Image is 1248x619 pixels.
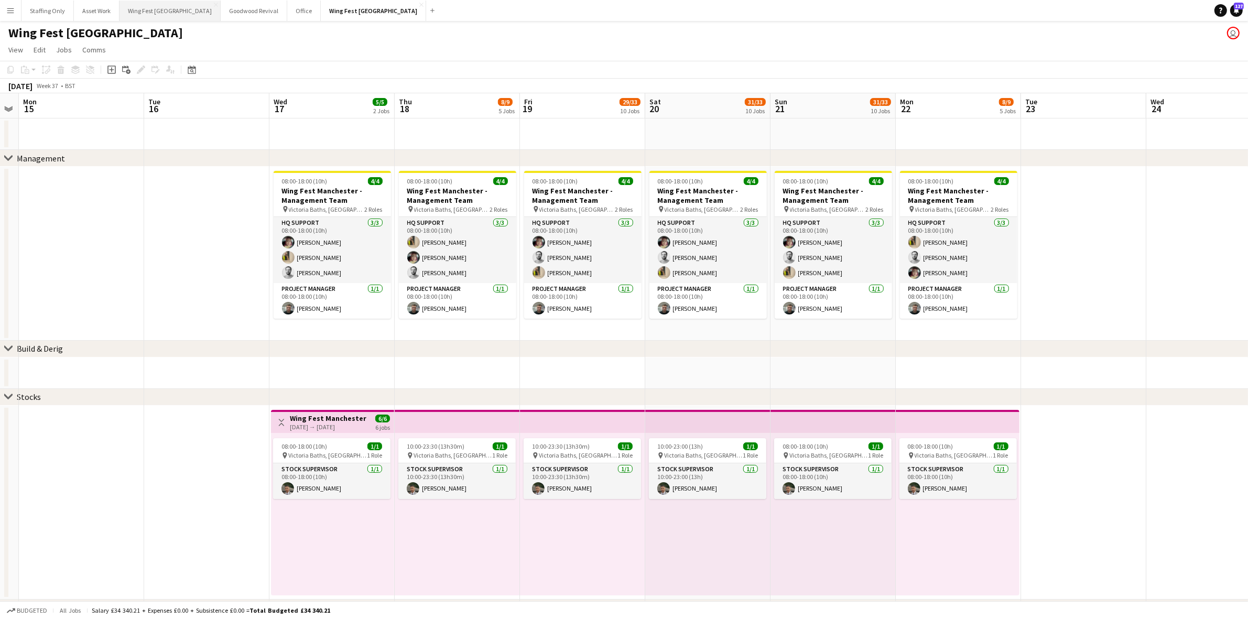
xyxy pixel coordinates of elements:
span: 6/6 [375,415,390,422]
div: Build & Derig [17,343,63,354]
app-card-role: Project Manager1/108:00-18:00 (10h)[PERSON_NAME] [399,283,516,319]
span: 1 Role [868,451,883,459]
button: Wing Fest [GEOGRAPHIC_DATA] [120,1,221,21]
span: 08:00-18:00 (10h) [783,177,829,185]
span: 8/9 [498,98,513,106]
div: 10 Jobs [620,107,640,115]
span: 10:00-23:00 (13h) [657,442,703,450]
span: Thu [399,97,412,106]
div: Management [17,153,65,164]
span: 1/1 [367,442,382,450]
app-job-card: 08:00-18:00 (10h)4/4Wing Fest Manchester - Management Team Victoria Baths, [GEOGRAPHIC_DATA], [GE... [649,171,767,319]
div: [DATE] [8,81,32,91]
span: 8/9 [999,98,1014,106]
app-card-role: Stock Supervisor1/110:00-23:00 (13h)[PERSON_NAME] [649,463,766,499]
span: 2 Roles [615,205,633,213]
app-job-card: 10:00-23:30 (13h30m)1/1 Victoria Baths, [GEOGRAPHIC_DATA], [GEOGRAPHIC_DATA]1 RoleStock Superviso... [398,438,516,499]
app-job-card: 10:00-23:30 (13h30m)1/1 Victoria Baths, [GEOGRAPHIC_DATA], [GEOGRAPHIC_DATA]1 RoleStock Superviso... [524,438,641,499]
div: 10 Jobs [871,107,891,115]
div: 10 Jobs [745,107,765,115]
span: 18 [397,103,412,115]
span: 4/4 [869,177,884,185]
button: Wing Fest [GEOGRAPHIC_DATA] [321,1,426,21]
span: 22 [898,103,914,115]
h3: Wing Fest Manchester - Management Team [775,186,892,205]
span: 1 Role [492,451,507,459]
span: 4/4 [744,177,758,185]
app-card-role: Stock Supervisor1/108:00-18:00 (10h)[PERSON_NAME] [774,463,892,499]
app-job-card: 08:00-18:00 (10h)4/4Wing Fest Manchester - Management Team Victoria Baths, [GEOGRAPHIC_DATA]2 Rol... [274,171,391,319]
span: Mon [23,97,37,106]
app-card-role: Stock Supervisor1/108:00-18:00 (10h)[PERSON_NAME] [899,463,1017,499]
span: Budgeted [17,607,47,614]
div: 08:00-18:00 (10h)1/1 Victoria Baths, [GEOGRAPHIC_DATA], [GEOGRAPHIC_DATA]1 RoleStock Supervisor1/... [774,438,892,499]
span: 1/1 [743,442,758,450]
span: Victoria Baths, [GEOGRAPHIC_DATA], [GEOGRAPHIC_DATA] [790,205,866,213]
span: 10:00-23:30 (13h30m) [407,442,464,450]
a: Edit [29,43,50,57]
div: 08:00-18:00 (10h)1/1 Victoria Baths, [GEOGRAPHIC_DATA], [GEOGRAPHIC_DATA]1 RoleStock Supervisor1/... [899,438,1017,499]
span: Victoria Baths, [GEOGRAPHIC_DATA], [GEOGRAPHIC_DATA] [414,451,492,459]
button: Asset Work [74,1,120,21]
span: Victoria Baths, [GEOGRAPHIC_DATA], [GEOGRAPHIC_DATA] [664,451,743,459]
app-job-card: 10:00-23:00 (13h)1/1 Victoria Baths, [GEOGRAPHIC_DATA], [GEOGRAPHIC_DATA]1 RoleStock Supervisor1/... [649,438,766,499]
span: 23 [1024,103,1037,115]
span: 15 [21,103,37,115]
span: Edit [34,45,46,55]
span: 17 [272,103,287,115]
span: 29/33 [620,98,641,106]
span: 2 Roles [991,205,1009,213]
div: [DATE] → [DATE] [290,423,368,431]
app-card-role: Project Manager1/108:00-18:00 (10h)[PERSON_NAME] [649,283,767,319]
span: Victoria Baths, [GEOGRAPHIC_DATA], [GEOGRAPHIC_DATA] [539,451,617,459]
span: 4/4 [368,177,383,185]
span: 1 Role [617,451,633,459]
h3: Wing Fest Manchester - Management Team [274,186,391,205]
span: 1 Role [743,451,758,459]
span: 16 [147,103,160,115]
span: Wed [274,97,287,106]
span: Fri [524,97,533,106]
app-card-role: HQ Support3/308:00-18:00 (10h)[PERSON_NAME][PERSON_NAME][PERSON_NAME] [775,217,892,283]
div: Salary £34 340.21 + Expenses £0.00 + Subsistence £0.00 = [92,606,330,614]
span: Total Budgeted £34 340.21 [249,606,330,614]
span: 4/4 [493,177,508,185]
app-job-card: 08:00-18:00 (10h)4/4Wing Fest Manchester - Management Team Victoria Baths, [GEOGRAPHIC_DATA], [GE... [775,171,892,319]
button: Staffing Only [21,1,74,21]
app-job-card: 08:00-18:00 (10h)1/1 Victoria Baths, [GEOGRAPHIC_DATA], [GEOGRAPHIC_DATA]1 RoleStock Supervisor1/... [273,438,390,499]
app-job-card: 08:00-18:00 (10h)4/4Wing Fest Manchester - Management Team Victoria Baths, [GEOGRAPHIC_DATA], [GE... [399,171,516,319]
span: 08:00-18:00 (10h) [407,177,453,185]
span: 2 Roles [490,205,508,213]
span: All jobs [58,606,83,614]
h3: Wing Fest Manchester - Stocks Team [290,414,368,423]
span: 1/1 [994,442,1008,450]
app-card-role: HQ Support3/308:00-18:00 (10h)[PERSON_NAME][PERSON_NAME][PERSON_NAME] [900,217,1017,283]
div: 6 jobs [375,422,390,431]
span: Victoria Baths, [GEOGRAPHIC_DATA], [GEOGRAPHIC_DATA] [665,205,741,213]
app-job-card: 08:00-18:00 (10h)4/4Wing Fest Manchester - Management Team Victoria Baths, [GEOGRAPHIC_DATA], [GE... [524,171,642,319]
span: Sun [775,97,787,106]
span: 4/4 [994,177,1009,185]
span: Victoria Baths, [GEOGRAPHIC_DATA] [289,205,365,213]
div: 5 Jobs [498,107,515,115]
span: 08:00-18:00 (10h) [908,442,953,450]
span: 21 [773,103,787,115]
h1: Wing Fest [GEOGRAPHIC_DATA] [8,25,183,41]
span: 20 [648,103,661,115]
span: 1/1 [493,442,507,450]
span: 08:00-18:00 (10h) [658,177,703,185]
h3: Wing Fest Manchester - Management Team [900,186,1017,205]
span: 2 Roles [365,205,383,213]
span: Victoria Baths, [GEOGRAPHIC_DATA], [GEOGRAPHIC_DATA] [414,205,490,213]
app-card-role: Project Manager1/108:00-18:00 (10h)[PERSON_NAME] [775,283,892,319]
span: 24 [1149,103,1164,115]
span: 2 Roles [866,205,884,213]
app-card-role: Stock Supervisor1/110:00-23:30 (13h30m)[PERSON_NAME] [524,463,641,499]
span: 31/33 [870,98,891,106]
span: 08:00-18:00 (10h) [783,442,828,450]
span: Comms [82,45,106,55]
